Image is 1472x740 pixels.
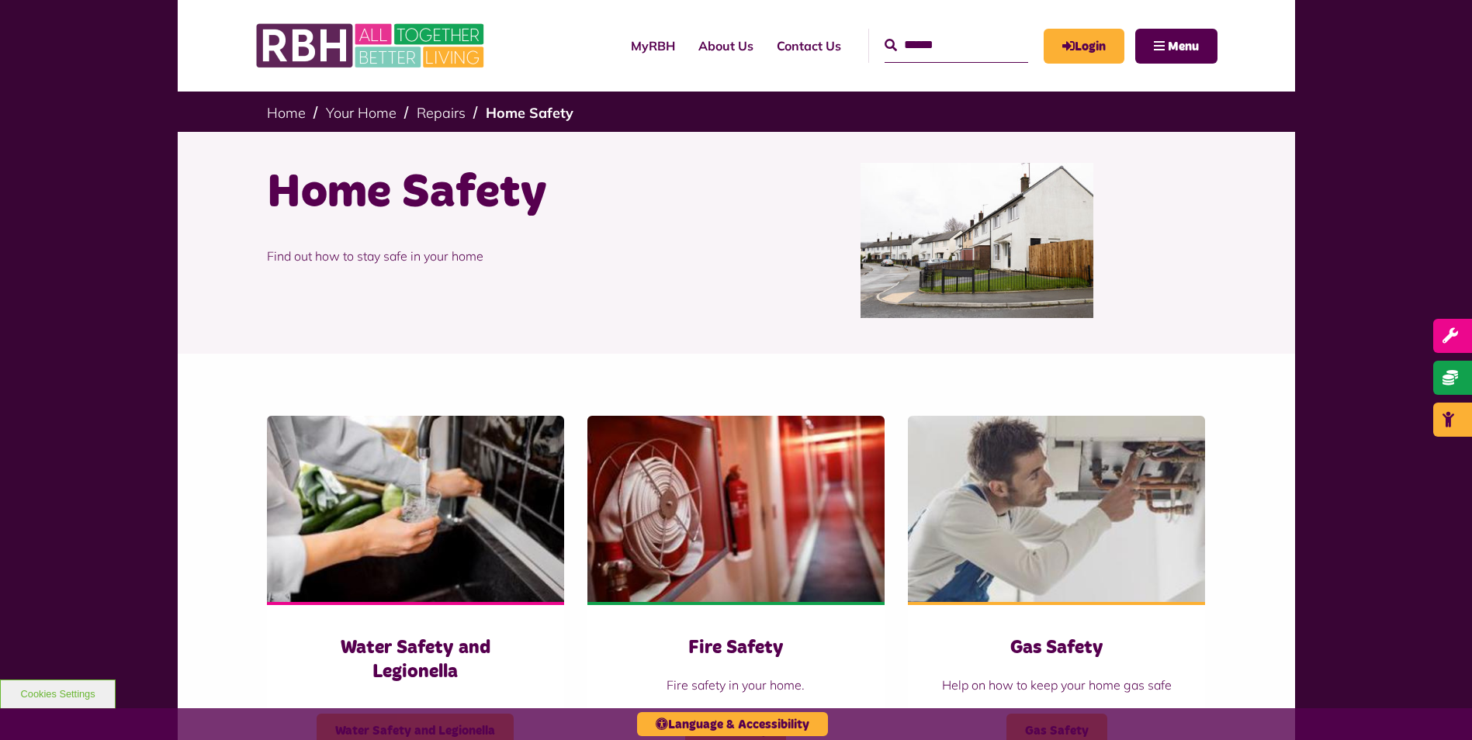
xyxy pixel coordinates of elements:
[267,416,564,602] img: Water Safety Woman Glass Water Thumb
[619,25,687,67] a: MyRBH
[1168,40,1199,53] span: Menu
[267,163,725,223] h1: Home Safety
[765,25,853,67] a: Contact Us
[1402,670,1472,740] iframe: Netcall Web Assistant for live chat
[618,676,854,694] p: Fire safety in your home.
[486,104,573,122] a: Home Safety
[267,223,725,289] p: Find out how to stay safe in your home
[255,16,488,76] img: RBH
[1044,29,1124,64] a: MyRBH
[687,25,765,67] a: About Us
[417,104,466,122] a: Repairs
[908,416,1205,602] img: Gas Safety Boiler Check Thumb
[1135,29,1217,64] button: Navigation
[939,676,1174,694] p: Help on how to keep your home gas safe
[267,104,306,122] a: Home
[326,104,397,122] a: Your Home
[861,163,1093,318] img: SAZMEDIA RBH 22FEB24 103
[618,636,854,660] h3: Fire Safety
[637,712,828,736] button: Language & Accessibility
[939,636,1174,660] h3: Gas Safety
[298,636,533,684] h3: Water Safety and Legionella
[587,416,885,602] img: Fire Safety Hose Extingisher Thumb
